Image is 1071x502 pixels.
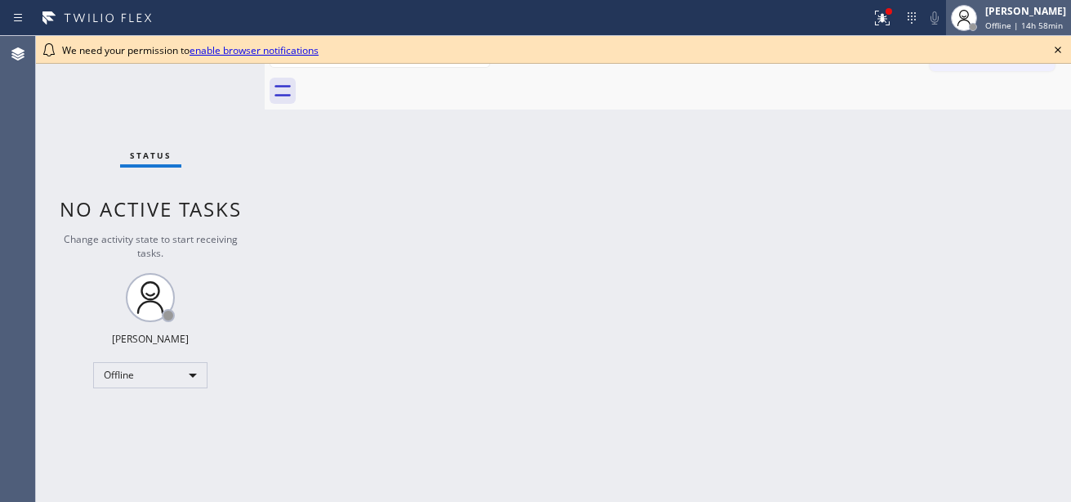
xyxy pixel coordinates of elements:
[60,195,242,222] span: No active tasks
[923,7,946,29] button: Mute
[112,332,189,346] div: [PERSON_NAME]
[64,232,238,260] span: Change activity state to start receiving tasks.
[985,4,1066,18] div: [PERSON_NAME]
[93,362,208,388] div: Offline
[62,43,319,57] span: We need your permission to
[190,43,319,57] a: enable browser notifications
[985,20,1063,31] span: Offline | 14h 58min
[130,150,172,161] span: Status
